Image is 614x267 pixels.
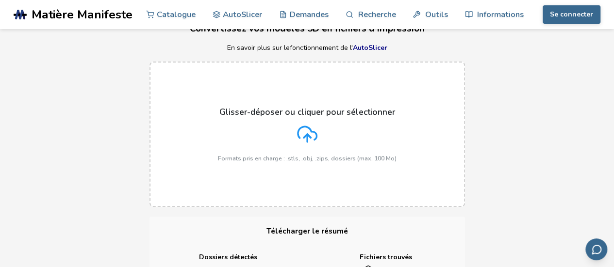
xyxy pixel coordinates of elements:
[425,9,448,20] font: Outils
[223,9,262,20] font: AutoSlicer
[543,5,600,24] button: Se connecter
[550,10,593,19] font: Se connecter
[219,106,395,118] font: Glisser-déposer ou cliquer pour sélectionner
[360,252,412,262] font: Fichiers trouvés
[358,9,396,20] font: Recherche
[477,9,524,20] font: Informations
[32,6,133,23] font: Matière Manifeste
[218,155,397,162] font: Formats pris en charge : .stls, .obj, .zips, dossiers (max. 100 Mo)
[199,252,257,262] font: Dossiers détectés
[353,43,387,52] a: AutoSlicer
[290,9,329,20] font: Demandes
[266,226,348,236] font: Télécharger le résumé
[585,238,607,260] button: Envoyer des commentaires par e-mail
[157,9,196,20] font: Catalogue
[227,43,290,52] font: En savoir plus sur le
[290,43,353,52] font: fonctionnement de l'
